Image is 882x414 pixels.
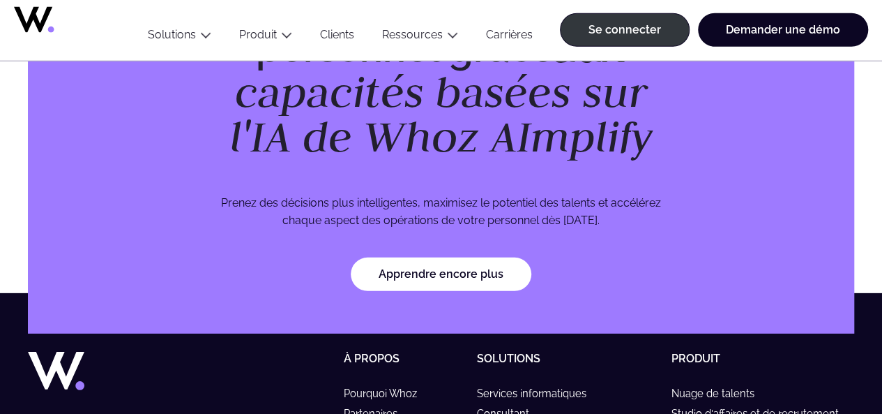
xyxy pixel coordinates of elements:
[790,322,862,394] iframe: Chatbot
[306,28,368,47] a: Clients
[477,387,599,399] a: Services informatiques
[477,352,540,365] font: Solutions
[698,13,868,47] a: Demander une démo
[343,352,399,365] font: À propos
[726,23,840,36] font: Demander une démo
[486,28,533,41] font: Carrières
[343,387,416,399] font: Pourquoi Whoz
[368,28,472,47] button: Ressources
[560,13,690,47] a: Se connecter
[225,28,306,47] button: Produit
[671,387,767,399] a: Nuage de talents
[477,387,586,399] font: Services informatiques
[239,28,277,41] a: Produit
[472,28,547,47] a: Carrières
[221,196,661,227] font: Prenez des décisions plus intelligentes, maximisez le potentiel des talents et accélérez chaque a...
[382,28,443,41] a: Ressources
[588,23,661,36] font: Se connecter
[230,19,653,164] font: aux capacités basées sur l'IA de Whoz AImplify
[343,387,429,399] a: Pourquoi Whoz
[671,352,720,365] a: Produit
[379,267,503,281] font: Apprendre encore plus
[148,28,196,41] font: Solutions
[351,258,531,291] a: Apprendre encore plus
[134,28,225,47] button: Solutions
[671,387,754,399] font: Nuage de talents
[320,28,354,41] font: Clients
